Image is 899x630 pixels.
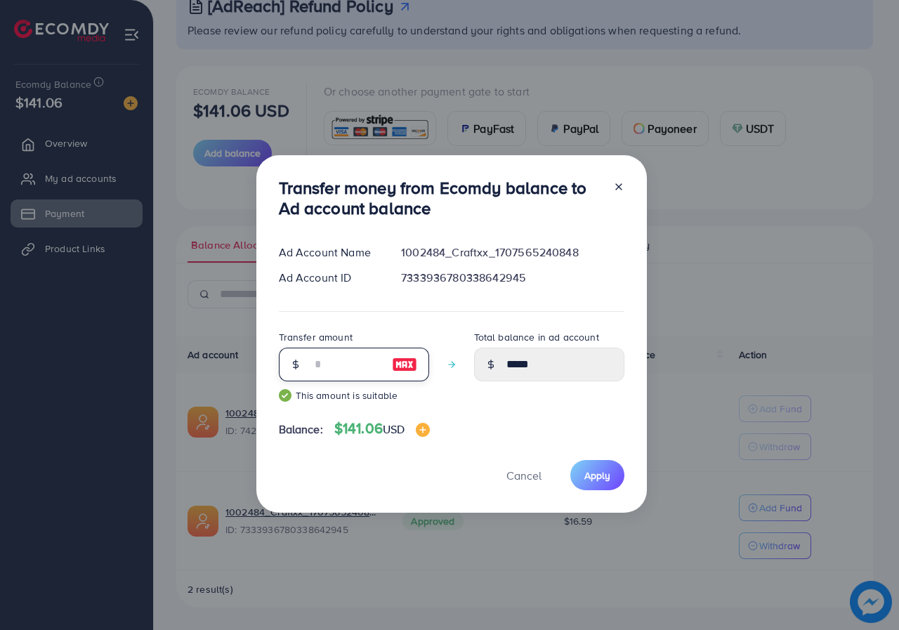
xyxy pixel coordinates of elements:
button: Apply [570,460,624,490]
span: Apply [584,468,610,483]
h3: Transfer money from Ecomdy balance to Ad account balance [279,178,602,218]
img: image [392,356,417,373]
button: Cancel [489,460,559,490]
img: image [416,423,430,437]
div: Ad Account ID [268,270,391,286]
span: USD [383,421,405,437]
label: Transfer amount [279,330,353,344]
small: This amount is suitable [279,388,429,402]
span: Balance: [279,421,323,438]
h4: $141.06 [334,420,431,438]
div: 7333936780338642945 [390,270,635,286]
img: guide [279,389,291,402]
div: Ad Account Name [268,244,391,261]
div: 1002484_Craftxx_1707565240848 [390,244,635,261]
span: Cancel [506,468,542,483]
label: Total balance in ad account [474,330,599,344]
